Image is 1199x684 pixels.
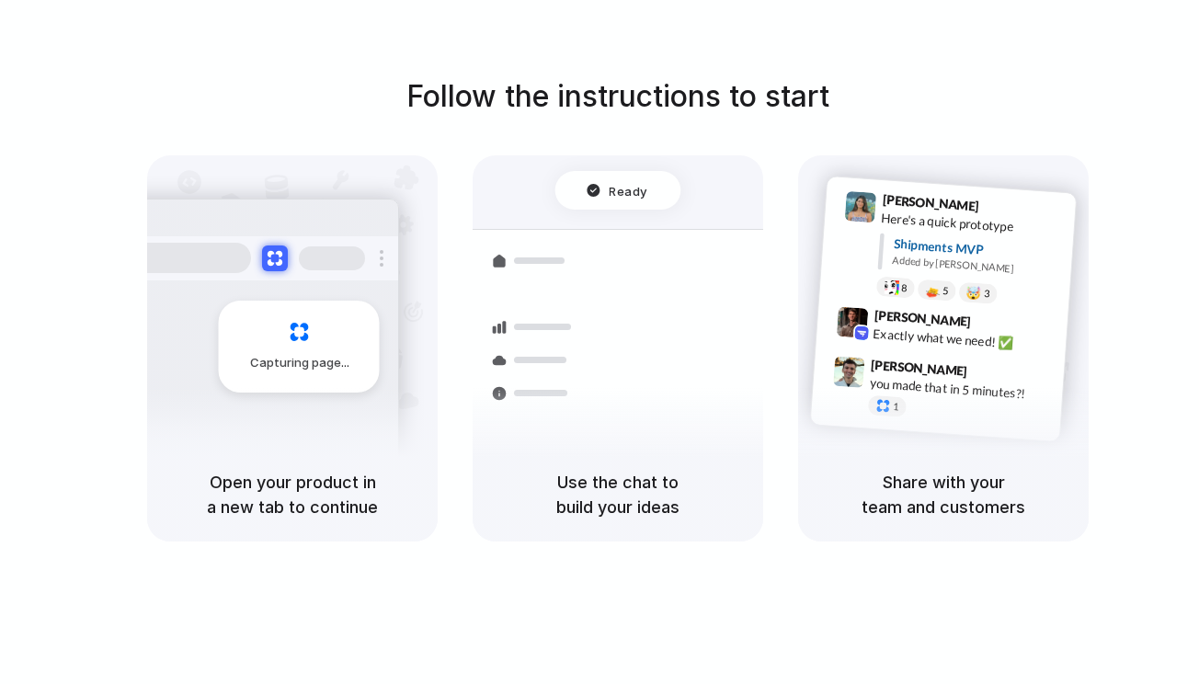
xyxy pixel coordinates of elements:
[892,253,1061,279] div: Added by [PERSON_NAME]
[495,470,741,519] h5: Use the chat to build your ideas
[406,74,829,119] h1: Follow the instructions to start
[984,289,990,299] span: 3
[869,373,1053,405] div: you made that in 5 minutes?!
[966,286,982,300] div: 🤯
[874,305,971,332] span: [PERSON_NAME]
[985,198,1022,220] span: 9:41 AM
[973,363,1011,385] span: 9:47 AM
[901,282,908,292] span: 8
[169,470,416,519] h5: Open your product in a new tab to continue
[820,470,1067,519] h5: Share with your team and customers
[976,313,1014,336] span: 9:42 AM
[881,208,1065,239] div: Here's a quick prototype
[250,354,352,372] span: Capturing page
[873,324,1056,355] div: Exactly what we need! ✅
[893,234,1063,264] div: Shipments MVP
[871,354,968,381] span: [PERSON_NAME]
[942,286,949,296] span: 5
[882,189,979,216] span: [PERSON_NAME]
[893,402,899,412] span: 1
[610,181,648,199] span: Ready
